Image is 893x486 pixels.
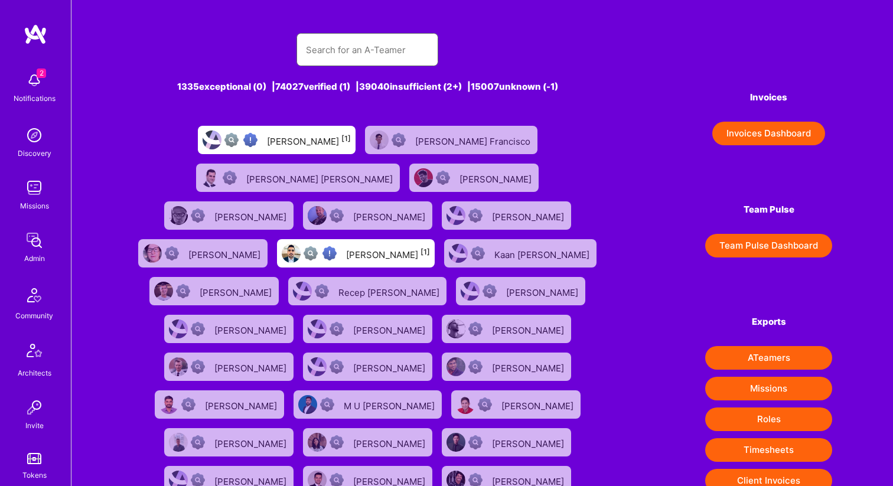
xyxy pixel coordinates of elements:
[15,309,53,322] div: Community
[214,359,289,374] div: [PERSON_NAME]
[322,246,337,260] img: High Potential User
[456,395,475,414] img: User Avatar
[200,283,274,299] div: [PERSON_NAME]
[133,234,272,272] a: User AvatarNot Scrubbed[PERSON_NAME]
[471,246,485,260] img: Not Scrubbed
[492,435,566,450] div: [PERSON_NAME]
[415,132,533,148] div: [PERSON_NAME] Francisco
[154,282,173,301] img: User Avatar
[298,310,437,348] a: User AvatarNot Scrubbed[PERSON_NAME]
[191,360,205,374] img: Not Scrubbed
[437,197,576,234] a: User AvatarNot Scrubbed[PERSON_NAME]
[330,435,344,449] img: Not Scrubbed
[282,244,301,263] img: User Avatar
[421,247,430,256] sup: [1]
[449,244,468,263] img: User Avatar
[446,206,465,225] img: User Avatar
[308,433,327,452] img: User Avatar
[306,35,429,65] input: Search for an A-Teamer
[308,206,327,225] img: User Avatar
[437,348,576,386] a: User AvatarNot Scrubbed[PERSON_NAME]
[705,234,832,257] button: Team Pulse Dashboard
[468,435,483,449] img: Not Scrubbed
[191,435,205,449] img: Not Scrubbed
[405,159,543,197] a: User AvatarNot Scrubbed[PERSON_NAME]
[298,423,437,461] a: User AvatarNot Scrubbed[PERSON_NAME]
[451,272,590,310] a: User AvatarNot Scrubbed[PERSON_NAME]
[22,176,46,200] img: teamwork
[159,395,178,414] img: User Avatar
[22,396,46,419] img: Invite
[191,322,205,336] img: Not Scrubbed
[712,122,825,145] button: Invoices Dashboard
[18,367,51,379] div: Architects
[494,246,592,261] div: Kaan [PERSON_NAME]
[27,453,41,464] img: tokens
[492,359,566,374] div: [PERSON_NAME]
[191,208,205,223] img: Not Scrubbed
[20,281,48,309] img: Community
[346,246,430,261] div: [PERSON_NAME]
[705,438,832,462] button: Timesheets
[18,147,51,159] div: Discovery
[492,321,566,337] div: [PERSON_NAME]
[159,423,298,461] a: User AvatarNot Scrubbed[PERSON_NAME]
[169,357,188,376] img: User Avatar
[214,435,289,450] div: [PERSON_NAME]
[169,319,188,338] img: User Avatar
[437,310,576,348] a: User AvatarNot Scrubbed[PERSON_NAME]
[176,284,190,298] img: Not Scrubbed
[446,319,465,338] img: User Avatar
[143,244,162,263] img: User Avatar
[298,197,437,234] a: User AvatarNot Scrubbed[PERSON_NAME]
[22,123,46,147] img: discovery
[169,433,188,452] img: User Avatar
[501,397,576,412] div: [PERSON_NAME]
[289,386,446,423] a: User AvatarNot ScrubbedM U [PERSON_NAME]
[360,121,542,159] a: User AvatarNot Scrubbed[PERSON_NAME] Francisco
[341,134,351,143] sup: [1]
[25,419,44,432] div: Invite
[308,357,327,376] img: User Avatar
[24,24,47,45] img: logo
[370,131,389,149] img: User Avatar
[492,208,566,223] div: [PERSON_NAME]
[150,386,289,423] a: User AvatarNot Scrubbed[PERSON_NAME]
[437,423,576,461] a: User AvatarNot Scrubbed[PERSON_NAME]
[22,229,46,252] img: admin teamwork
[344,397,437,412] div: M U [PERSON_NAME]
[298,395,317,414] img: User Avatar
[214,208,289,223] div: [PERSON_NAME]
[468,208,483,223] img: Not Scrubbed
[223,171,237,185] img: Not Scrubbed
[267,132,351,148] div: [PERSON_NAME]
[165,246,179,260] img: Not Scrubbed
[506,283,581,299] div: [PERSON_NAME]
[214,321,289,337] div: [PERSON_NAME]
[338,283,442,299] div: Recep [PERSON_NAME]
[308,319,327,338] img: User Avatar
[320,397,334,412] img: Not Scrubbed
[705,204,832,215] h4: Team Pulse
[22,469,47,481] div: Tokens
[315,284,329,298] img: Not Scrubbed
[191,159,405,197] a: User AvatarNot Scrubbed[PERSON_NAME] [PERSON_NAME]
[159,348,298,386] a: User AvatarNot Scrubbed[PERSON_NAME]
[272,234,439,272] a: User AvatarNot fully vettedHigh Potential User[PERSON_NAME][1]
[392,133,406,147] img: Not Scrubbed
[705,92,832,103] h4: Invoices
[22,69,46,92] img: bell
[14,92,56,105] div: Notifications
[293,282,312,301] img: User Avatar
[446,386,585,423] a: User AvatarNot Scrubbed[PERSON_NAME]
[193,121,360,159] a: User AvatarNot fully vettedHigh Potential User[PERSON_NAME][1]
[705,317,832,327] h4: Exports
[283,272,451,310] a: User AvatarNot ScrubbedRecep [PERSON_NAME]
[20,338,48,367] img: Architects
[37,69,46,78] span: 2
[205,397,279,412] div: [PERSON_NAME]
[201,168,220,187] img: User Avatar
[304,246,318,260] img: Not fully vetted
[330,322,344,336] img: Not Scrubbed
[243,133,258,147] img: High Potential User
